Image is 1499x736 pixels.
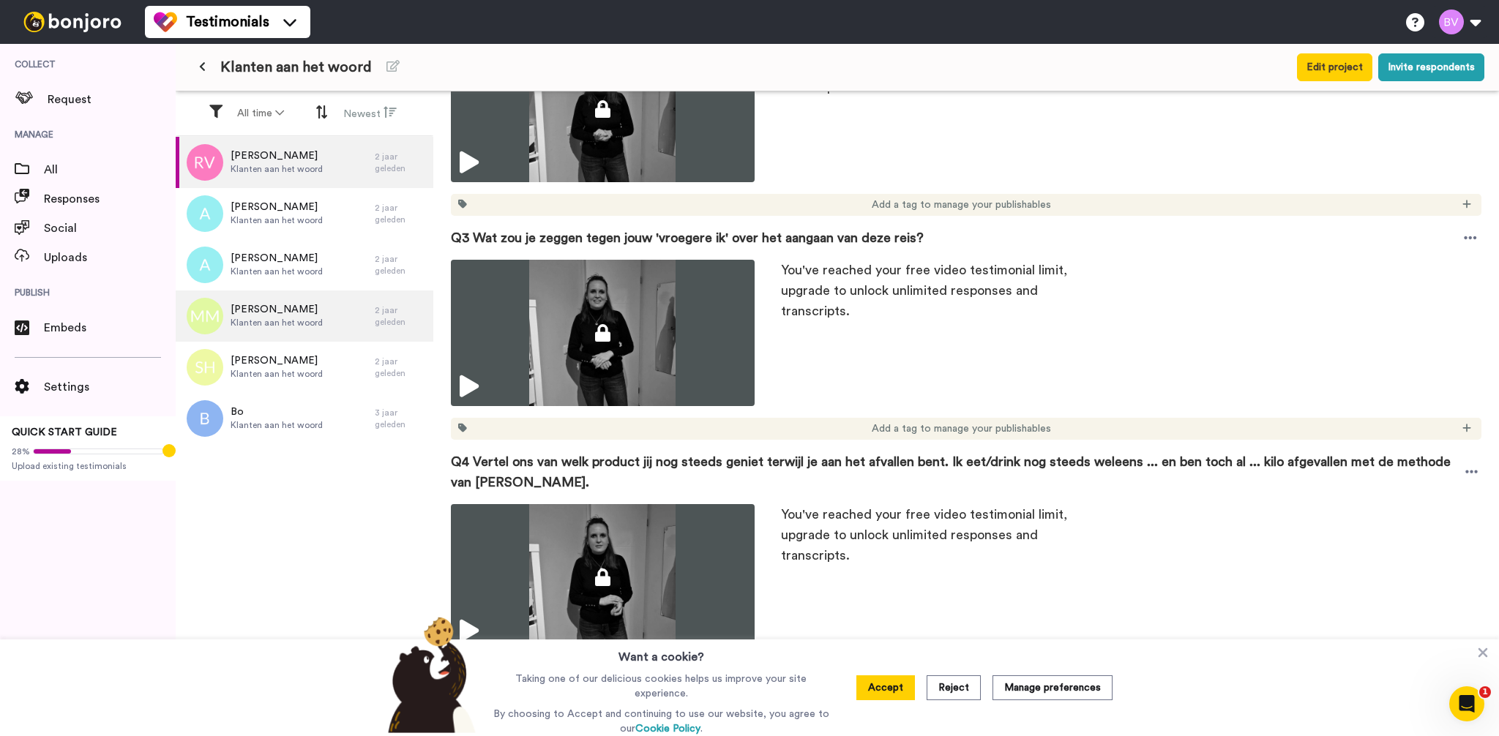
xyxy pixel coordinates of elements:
[451,451,1462,492] span: Q4 Vertel ons van welk product jij nog steeds geniet terwijl je aan het afvallen bent. Ik eet/dri...
[176,393,433,444] a: BoKlanten aan het woord3 jaar geleden
[12,427,117,438] span: QUICK START GUIDE
[48,91,176,108] span: Request
[228,100,293,127] button: All time
[231,317,323,328] span: Klanten aan het woord
[231,266,323,277] span: Klanten aan het woord
[231,163,323,175] span: Klanten aan het woord
[451,504,755,650] img: 8726012f-23b0-47d2-bae9-eb429fd97fb8-thumbnail_full-1677265675.jpg
[162,444,176,457] div: Tooltip anchor
[231,419,323,431] span: Klanten aan het woord
[231,405,323,419] span: Bo
[872,421,1051,436] span: Add a tag to manage your publishables
[618,639,704,666] h3: Want a cookie?
[490,707,833,736] p: By choosing to Accept and continuing to use our website, you agree to our .
[375,202,426,225] div: 2 jaar geleden
[154,10,177,34] img: tm-color.svg
[334,99,405,127] button: Newest
[44,319,176,337] span: Embeds
[375,616,483,733] img: bear-with-cookie.png
[231,149,323,163] span: [PERSON_NAME]
[44,378,176,396] span: Settings
[451,228,924,248] span: Q3 Wat zou je zeggen tegen jouw 'vroegere ik' over het aangaan van deze reis?
[176,137,433,188] a: [PERSON_NAME]Klanten aan het woord2 jaar geleden
[186,12,269,32] span: Testimonials
[231,200,323,214] span: [PERSON_NAME]
[176,342,433,393] a: [PERSON_NAME]Klanten aan het woord2 jaar geleden
[44,249,176,266] span: Uploads
[187,144,223,181] img: rv.png
[18,12,127,32] img: bj-logo-header-white.svg
[176,239,433,290] a: [PERSON_NAME]Klanten aan het woord2 jaar geleden
[187,400,223,437] img: b.png
[1378,53,1484,81] button: Invite respondents
[781,260,1074,321] div: You've reached your free video testimonial limit, upgrade to unlock unlimited responses and trans...
[187,247,223,283] img: a.png
[375,304,426,328] div: 2 jaar geleden
[44,219,176,237] span: Social
[1297,53,1372,81] button: Edit project
[12,460,164,472] span: Upload existing testimonials
[451,36,755,182] img: abab7f8b-d2e9-43db-a2cf-9eef8a285aee-thumbnail_full-1677265661.jpg
[220,57,372,78] span: Klanten aan het woord
[44,190,176,208] span: Responses
[231,214,323,226] span: Klanten aan het woord
[1479,686,1491,698] span: 1
[375,407,426,430] div: 3 jaar geleden
[993,675,1113,700] button: Manage preferences
[231,368,323,380] span: Klanten aan het woord
[187,195,223,232] img: a.png
[12,446,30,457] span: 28%
[187,349,223,386] img: sh.png
[176,290,433,342] a: [PERSON_NAME]Klanten aan het woord2 jaar geleden
[872,198,1051,212] span: Add a tag to manage your publishables
[1449,686,1484,721] iframe: Intercom live chat
[231,302,323,317] span: [PERSON_NAME]
[635,724,700,734] a: Cookie Policy
[927,675,981,700] button: Reject
[490,672,833,701] p: Taking one of our delicious cookies helps us improve your site experience.
[176,188,433,239] a: [PERSON_NAME]Klanten aan het woord2 jaar geleden
[231,251,323,266] span: [PERSON_NAME]
[451,260,755,406] img: d2beff9e-52f6-4858-ab8f-95689ec007c4-thumbnail_full-1677265666.jpg
[375,253,426,277] div: 2 jaar geleden
[44,161,176,179] span: All
[231,353,323,368] span: [PERSON_NAME]
[187,298,223,334] img: mm.png
[375,151,426,174] div: 2 jaar geleden
[856,675,915,700] button: Accept
[375,356,426,379] div: 2 jaar geleden
[781,504,1074,566] div: You've reached your free video testimonial limit, upgrade to unlock unlimited responses and trans...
